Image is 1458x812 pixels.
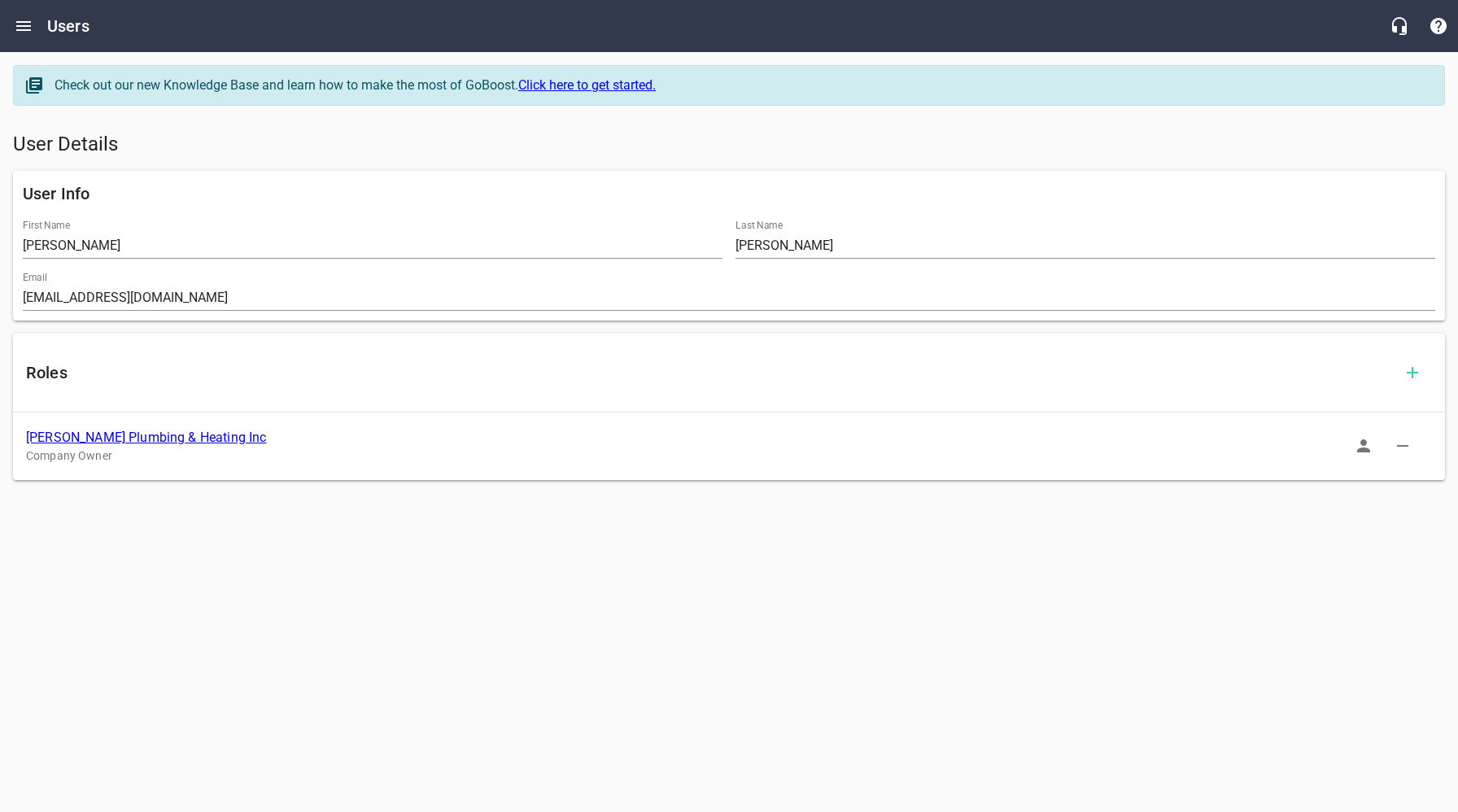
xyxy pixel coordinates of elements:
button: Delete Role [1383,426,1422,465]
h5: User Details [13,132,1445,158]
button: Sign In as Role [1344,426,1383,465]
label: First Name [23,220,70,230]
a: [PERSON_NAME] Plumbing & Heating Inc [26,430,266,445]
button: Live Chat [1380,7,1419,46]
button: Add Role [1393,353,1432,392]
h6: User Info [23,181,1435,207]
h6: Users [47,13,89,39]
h6: Roles [26,360,1393,386]
label: Last Name [736,220,783,230]
a: Click here to get started. [518,77,656,93]
div: Check out our new Knowledge Base and learn how to make the most of GoBoost. [55,76,1428,95]
button: Open drawer [4,7,43,46]
p: Company Owner [26,447,1406,465]
button: Support Portal [1419,7,1458,46]
label: Email [23,273,47,282]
